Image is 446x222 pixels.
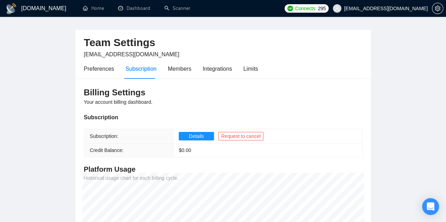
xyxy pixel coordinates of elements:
[203,64,232,73] div: Integrations
[84,99,153,105] span: Your account billing dashboard.
[189,132,204,140] span: Details
[179,132,214,140] button: Details
[90,133,118,139] span: Subscription:
[221,132,261,140] span: Request to cancel
[90,147,124,153] span: Credit Balance:
[318,5,325,12] span: 295
[84,164,362,174] h4: Platform Usage
[84,113,362,122] div: Subscription
[84,51,179,57] span: [EMAIL_ADDRESS][DOMAIN_NAME]
[432,6,443,11] a: setting
[287,6,293,11] img: upwork-logo.png
[6,3,17,14] img: logo
[168,64,191,73] div: Members
[83,5,104,11] a: homeHome
[335,6,340,11] span: user
[422,198,439,215] div: Open Intercom Messenger
[432,3,443,14] button: setting
[218,132,263,140] button: Request to cancel
[243,64,258,73] div: Limits
[179,147,191,153] span: $ 0.00
[164,5,190,11] a: searchScanner
[84,87,362,98] h3: Billing Settings
[84,36,362,50] h2: Team Settings
[126,64,157,73] div: Subscription
[295,5,316,12] span: Connects:
[84,64,114,73] div: Preferences
[118,5,150,11] a: dashboardDashboard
